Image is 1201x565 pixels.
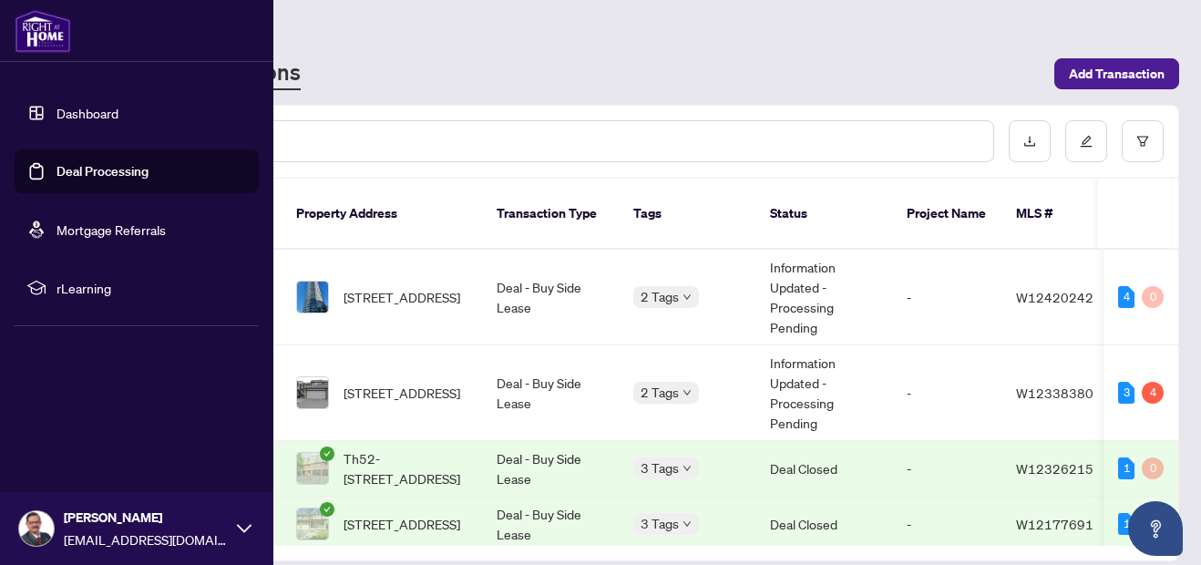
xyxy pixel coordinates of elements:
[619,179,755,250] th: Tags
[1016,385,1093,401] span: W12338380
[1009,120,1051,162] button: download
[1142,382,1164,404] div: 4
[56,221,166,238] a: Mortgage Referrals
[282,179,482,250] th: Property Address
[641,382,679,403] span: 2 Tags
[56,163,149,180] a: Deal Processing
[641,513,679,534] span: 3 Tags
[344,287,460,307] span: [STREET_ADDRESS]
[320,502,334,517] span: check-circle
[64,529,228,550] span: [EMAIL_ADDRESS][DOMAIN_NAME]
[1118,457,1134,479] div: 1
[641,457,679,478] span: 3 Tags
[892,250,1001,345] td: -
[482,250,619,345] td: Deal - Buy Side Lease
[755,179,892,250] th: Status
[1054,58,1179,89] button: Add Transaction
[892,345,1001,441] td: -
[19,511,54,546] img: Profile Icon
[1122,120,1164,162] button: filter
[683,519,692,529] span: down
[892,497,1001,552] td: -
[1142,457,1164,479] div: 0
[297,377,328,408] img: thumbnail-img
[1136,135,1149,148] span: filter
[1069,59,1165,88] span: Add Transaction
[482,345,619,441] td: Deal - Buy Side Lease
[482,497,619,552] td: Deal - Buy Side Lease
[755,250,892,345] td: Information Updated - Processing Pending
[56,278,246,298] span: rLearning
[892,179,1001,250] th: Project Name
[1023,135,1036,148] span: download
[1001,179,1111,250] th: MLS #
[297,453,328,484] img: thumbnail-img
[755,497,892,552] td: Deal Closed
[1128,501,1183,556] button: Open asap
[482,179,619,250] th: Transaction Type
[683,464,692,473] span: down
[344,448,467,488] span: Th52-[STREET_ADDRESS]
[1080,135,1093,148] span: edit
[1016,460,1093,477] span: W12326215
[344,383,460,403] span: [STREET_ADDRESS]
[1016,289,1093,305] span: W12420242
[1118,382,1134,404] div: 3
[297,508,328,539] img: thumbnail-img
[64,508,228,528] span: [PERSON_NAME]
[641,286,679,307] span: 2 Tags
[56,105,118,121] a: Dashboard
[683,293,692,302] span: down
[297,282,328,313] img: thumbnail-img
[15,9,71,53] img: logo
[755,441,892,497] td: Deal Closed
[320,447,334,461] span: check-circle
[1118,513,1134,535] div: 1
[1118,286,1134,308] div: 4
[1016,516,1093,532] span: W12177691
[683,388,692,397] span: down
[1065,120,1107,162] button: edit
[344,514,460,534] span: [STREET_ADDRESS]
[892,441,1001,497] td: -
[482,441,619,497] td: Deal - Buy Side Lease
[1142,286,1164,308] div: 0
[755,345,892,441] td: Information Updated - Processing Pending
